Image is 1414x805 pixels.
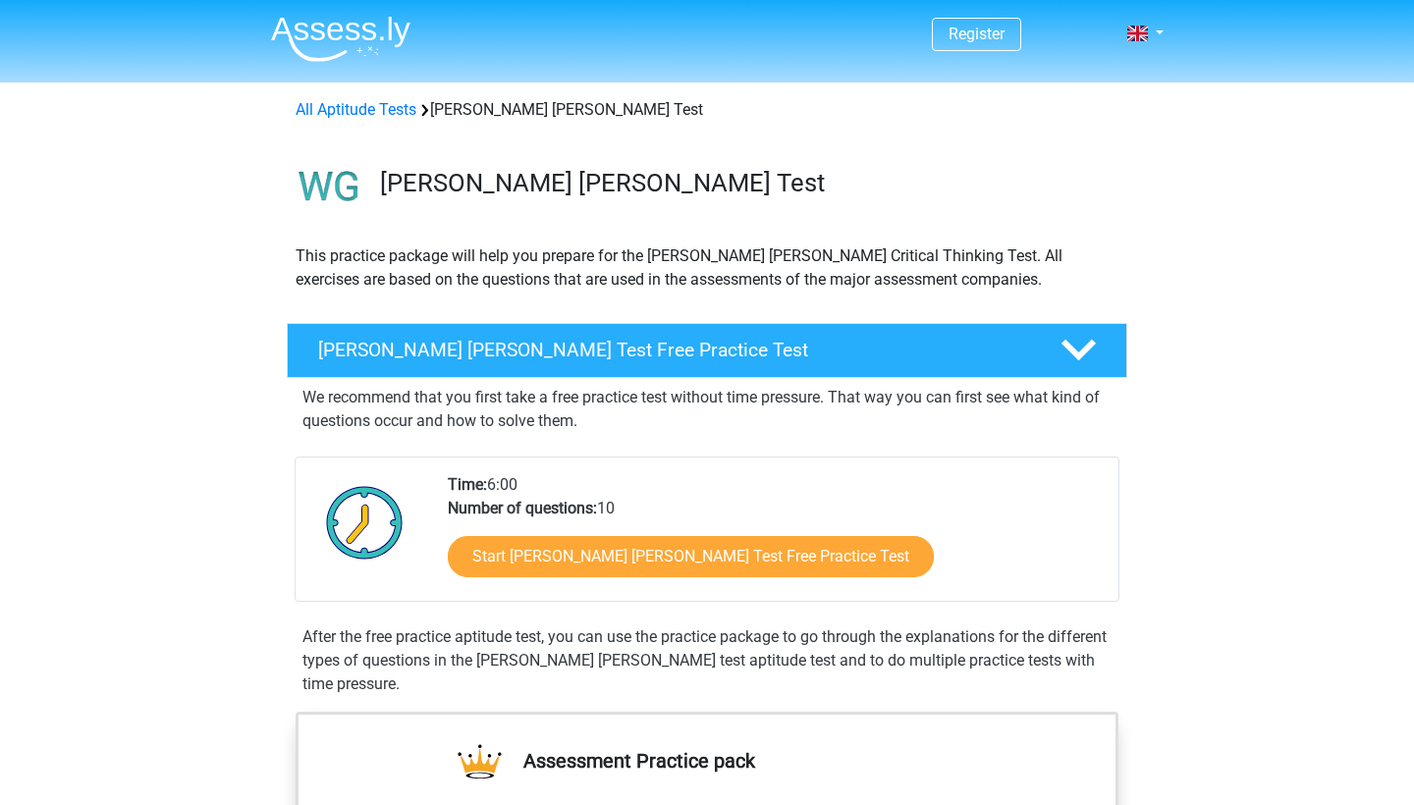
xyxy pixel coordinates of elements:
[302,386,1112,433] p: We recommend that you first take a free practice test without time pressure. That way you can fir...
[296,100,416,119] a: All Aptitude Tests
[295,625,1119,696] div: After the free practice aptitude test, you can use the practice package to go through the explana...
[318,339,1029,361] h4: [PERSON_NAME] [PERSON_NAME] Test Free Practice Test
[433,473,1117,601] div: 6:00 10
[448,536,934,577] a: Start [PERSON_NAME] [PERSON_NAME] Test Free Practice Test
[448,475,487,494] b: Time:
[448,499,597,517] b: Number of questions:
[296,244,1118,292] p: This practice package will help you prepare for the [PERSON_NAME] [PERSON_NAME] Critical Thinking...
[288,145,371,229] img: watson glaser test
[288,98,1126,122] div: [PERSON_NAME] [PERSON_NAME] Test
[315,473,414,571] img: Clock
[949,25,1005,43] a: Register
[380,168,1112,198] h3: [PERSON_NAME] [PERSON_NAME] Test
[271,16,410,62] img: Assessly
[279,323,1135,378] a: [PERSON_NAME] [PERSON_NAME] Test Free Practice Test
